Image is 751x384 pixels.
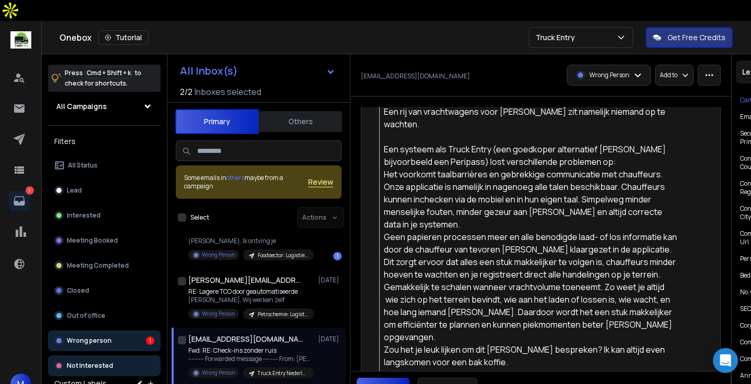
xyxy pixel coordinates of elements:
[9,190,30,211] a: 1
[48,255,161,276] button: Meeting Completed
[48,134,161,149] h3: Filters
[646,27,733,48] button: Get Free Credits
[26,186,34,195] p: 1
[48,280,161,301] button: Closed
[180,66,238,76] h1: All Inbox(s)
[384,231,681,281] li: Geen papieren processen meer en alle benodigde laad- of los informatie kan door de chauffeur van ...
[188,275,303,285] h1: [PERSON_NAME][EMAIL_ADDRESS][DOMAIN_NAME]
[67,362,113,370] p: Not Interested
[48,155,161,176] button: All Status
[56,101,107,112] h1: All Campaigns
[188,346,313,355] p: Fwd: RE: Check-ins zonder ruis
[188,355,313,363] p: ---------- Forwarded message --------- From: [PERSON_NAME]
[67,186,82,195] p: Lead
[10,31,31,49] img: logo
[384,130,681,168] div: Een systeem als Truck Entry (een goedkoper alternatief [PERSON_NAME] bijvoorbeeld een Peripass) l...
[188,287,313,296] p: RE: Lagere TCO door geautomatiseerde
[172,61,344,81] button: All Inbox(s)
[175,109,259,134] button: Primary
[65,68,141,89] p: Press to check for shortcuts.
[384,368,681,381] div: Met vriendelijke groet,
[59,30,529,45] div: Onebox
[67,236,118,245] p: Meeting Booked
[259,110,342,133] button: Others
[48,96,161,117] button: All Campaigns
[68,161,98,170] p: All Status
[67,311,105,320] p: Out of office
[258,369,308,377] p: Truck Entry Nederland en Belgie | Boltrics-lijst
[48,330,161,351] button: Wrong person1
[67,286,89,295] p: Closed
[384,168,681,231] li: Het voorkomt taalbarrières en gebrekkige communicatie met chauffeurs. Onze applicatie is namelijk...
[188,237,313,245] p: [PERSON_NAME], Ik ontving je
[188,334,303,344] h1: [EMAIL_ADDRESS][DOMAIN_NAME]
[202,369,235,377] p: Wrong Person
[536,32,579,43] p: Truck Entry
[48,180,161,201] button: Lead
[384,343,681,368] div: Zou het je leuk lijken om dit [PERSON_NAME] bespreken? Ik kan altijd even langskomen voor een bak...
[308,177,333,187] button: Review
[668,32,725,43] p: Get Free Credits
[226,173,245,182] span: others
[258,251,308,259] p: Foodsector: Logistiek/Warehousing/SupplyChain/Operations
[98,30,149,45] button: Tutorial
[333,252,342,260] div: 1
[318,335,342,343] p: [DATE]
[48,205,161,226] button: Interested
[85,67,132,79] span: Cmd + Shift + k
[180,86,192,98] span: 2 / 2
[146,337,154,345] div: 1
[202,310,235,318] p: Wrong Person
[660,71,677,79] p: Add to
[67,261,129,270] p: Meeting Completed
[713,348,738,373] div: Open Intercom Messenger
[361,72,470,80] p: [EMAIL_ADDRESS][DOMAIN_NAME]
[48,305,161,326] button: Out of office
[48,355,161,376] button: Not Interested
[67,337,112,345] p: Wrong person
[202,251,235,259] p: Wrong Person
[48,230,161,251] button: Meeting Booked
[258,310,308,318] p: Petrochemie: Logistiek/Warehousing/SupplyChain/Operations
[67,211,101,220] p: Interested
[384,281,681,343] li: Gemakkelijk te schalen wanneer vrachtvolume toeneemt. Zo weet je altijd wie zich op het terrein b...
[589,71,629,79] p: Wrong Person
[188,296,313,304] p: [PERSON_NAME], Wij werken zelf
[195,86,261,98] h3: Inboxes selected
[190,213,209,222] label: Select
[318,276,342,284] p: [DATE]
[184,174,308,190] div: Some emails in maybe from a campaign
